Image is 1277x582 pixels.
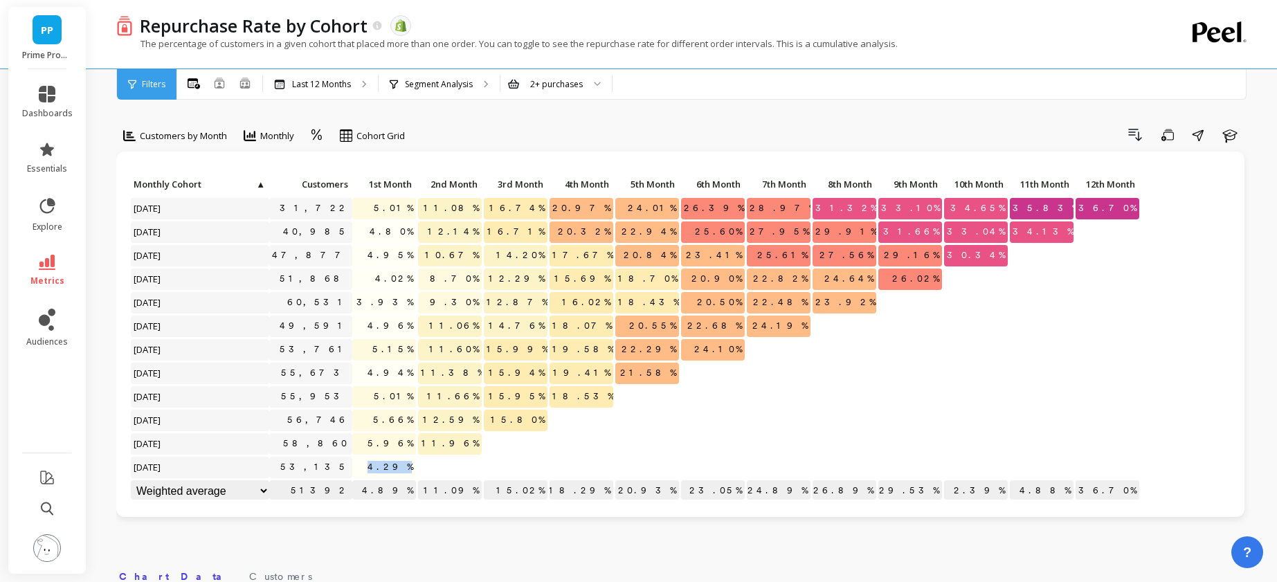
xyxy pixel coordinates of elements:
[1009,174,1075,196] div: Toggle SortBy
[365,363,416,383] span: 4.94%
[488,410,547,430] span: 15.80%
[550,316,615,336] span: 18.07%
[131,198,165,219] span: [DATE]
[142,79,165,90] span: Filters
[815,179,872,190] span: 8th Month
[483,174,549,196] div: Toggle SortBy
[277,269,352,289] a: 51,868
[754,245,810,266] span: 25.61%
[352,480,416,501] p: 4.89%
[813,198,880,219] span: 31.32%
[395,19,407,32] img: api.shopify.svg
[552,269,613,289] span: 15.69%
[352,174,416,194] p: 1st Month
[878,174,943,196] div: Toggle SortBy
[116,37,898,50] p: The percentage of customers in a given cohort that placed more than one order. You can toggle to ...
[269,245,354,266] a: 47,877
[615,480,679,501] p: 20.93%
[30,275,64,287] span: metrics
[33,534,61,562] img: profile picture
[881,245,942,266] span: 29.16%
[269,174,334,196] div: Toggle SortBy
[365,433,416,454] span: 5.96%
[22,108,73,119] span: dashboards
[889,269,942,289] span: 26.02%
[549,174,615,196] div: Toggle SortBy
[131,316,165,336] span: [DATE]
[418,174,482,194] p: 2nd Month
[277,198,352,219] a: 31,722
[813,174,876,194] p: 8th Month
[617,363,679,383] span: 21.58%
[426,316,482,336] span: 11.06%
[371,386,416,407] span: 5.01%
[260,129,294,143] span: Monthly
[131,269,165,289] span: [DATE]
[685,316,745,336] span: 22.68%
[277,316,352,336] a: 49,591
[427,269,482,289] span: 8.70%
[550,480,613,501] p: 18.29%
[131,457,165,478] span: [DATE]
[354,292,416,313] span: 3.93%
[41,22,53,38] span: PP
[552,179,609,190] span: 4th Month
[131,410,165,430] span: [DATE]
[278,363,352,383] a: 55,673
[484,339,551,360] span: 15.99%
[417,174,483,196] div: Toggle SortBy
[747,198,818,219] span: 28.97%
[421,198,482,219] span: 11.08%
[255,179,265,190] span: ▲
[813,292,878,313] span: 23.92%
[365,245,416,266] span: 4.95%
[550,339,617,360] span: 19.58%
[27,163,67,174] span: essentials
[1013,179,1069,190] span: 11th Month
[878,198,943,219] span: 33.10%
[1010,221,1076,242] span: 34.13%
[405,79,473,90] p: Segment Analysis
[269,480,352,501] p: 51392
[26,336,68,347] span: audiences
[131,221,165,242] span: [DATE]
[131,245,165,266] span: [DATE]
[486,386,547,407] span: 15.95%
[427,292,482,313] span: 9.30%
[33,221,62,233] span: explore
[619,339,679,360] span: 22.29%
[1243,543,1251,562] span: ?
[813,480,876,501] p: 26.89%
[944,480,1008,501] p: 32.39%
[880,221,942,242] span: 31.66%
[681,198,747,219] span: 26.39%
[272,179,348,190] span: Customers
[278,386,352,407] a: 55,953
[822,269,876,289] span: 24.64%
[367,221,416,242] span: 4.80%
[746,174,812,196] div: Toggle SortBy
[1010,198,1081,219] span: 35.83%
[750,269,810,289] span: 22.82%
[692,221,745,242] span: 25.60%
[943,174,1009,196] div: Toggle SortBy
[269,174,352,194] p: Customers
[484,221,547,242] span: 16.71%
[418,363,487,383] span: 11.38%
[626,316,679,336] span: 20.55%
[487,179,543,190] span: 3rd Month
[555,221,613,242] span: 20.32%
[813,221,880,242] span: 29.91%
[365,457,416,478] span: 4.29%
[356,129,405,143] span: Cohort Grid
[484,292,551,313] span: 12.87%
[747,480,810,501] p: 24.89%
[130,174,196,196] div: Toggle SortBy
[131,363,165,383] span: [DATE]
[625,198,679,219] span: 24.01%
[747,174,810,194] p: 7th Month
[750,179,806,190] span: 7th Month
[619,221,679,242] span: 22.94%
[277,339,352,360] a: 53,761
[683,245,745,266] span: 23.41%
